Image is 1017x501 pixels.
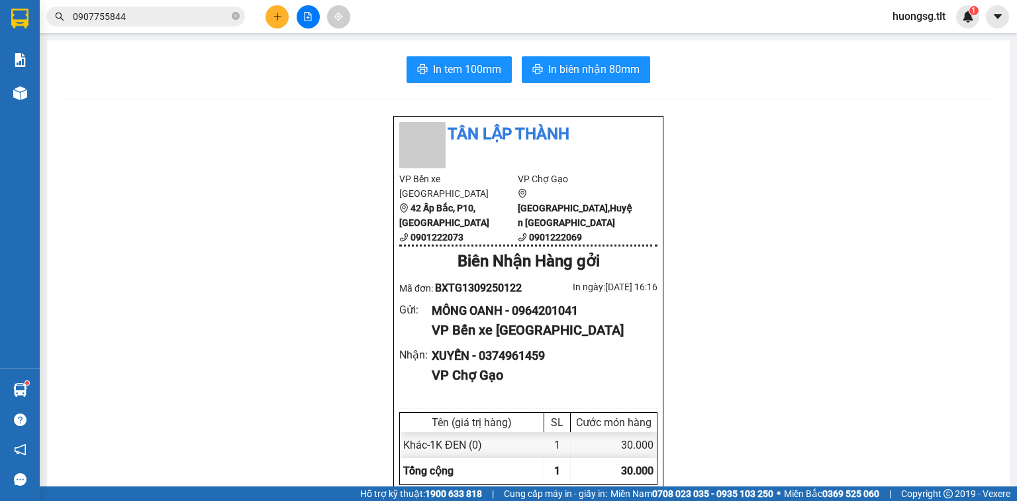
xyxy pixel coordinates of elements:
button: plus [266,5,289,28]
span: Miền Bắc [784,486,879,501]
span: Tổng cộng [403,465,454,477]
div: VP Bến xe [GEOGRAPHIC_DATA] [432,320,647,341]
span: plus [273,12,282,21]
div: 1 [544,432,571,458]
strong: 0708 023 035 - 0935 103 250 [652,488,773,499]
button: file-add [297,5,320,28]
span: | [492,486,494,501]
img: logo-vxr [11,9,28,28]
button: printerIn biên nhận 80mm [522,56,650,83]
div: MÔNG OANH - 0964201041 [432,302,647,320]
li: VP Bến xe [GEOGRAPHIC_DATA] [399,172,518,201]
span: printer [532,64,543,76]
button: aim [327,5,350,28]
span: 1 [554,465,560,477]
span: caret-down [992,11,1004,23]
span: Khác - 1K ĐEN (0) [403,439,482,451]
span: close-circle [232,11,240,23]
span: close-circle [232,12,240,20]
strong: 0369 525 060 [822,488,879,499]
div: Mã đơn: [399,280,528,296]
button: printerIn tem 100mm [407,56,512,83]
li: Tân Lập Thành [399,122,657,147]
strong: 1900 633 818 [425,488,482,499]
b: 0901222069 [529,232,582,243]
li: VP Chợ Gạo [518,172,636,186]
div: XUYẾN - 0374961459 [432,347,647,365]
span: 1 [971,6,976,15]
span: printer [417,64,428,76]
span: notification [14,443,26,456]
span: In biên nhận 80mm [548,61,640,78]
b: 42 Ấp Bắc, P10, [GEOGRAPHIC_DATA] [399,203,489,228]
img: solution-icon [13,53,27,67]
b: 0901222073 [411,232,463,243]
span: huongsg.tlt [882,8,956,25]
span: environment [518,189,527,198]
div: SL [548,416,567,429]
span: environment [399,203,409,213]
span: ⚪️ [777,491,781,496]
span: message [14,473,26,486]
div: Biên Nhận Hàng gởi [399,249,657,274]
span: | [889,486,891,501]
span: aim [334,12,343,21]
span: copyright [944,489,953,498]
img: warehouse-icon [13,86,27,100]
span: Hỗ trợ kỹ thuật: [360,486,482,501]
span: In tem 100mm [433,61,501,78]
div: Gửi : [399,302,432,318]
button: caret-down [986,5,1009,28]
span: question-circle [14,414,26,426]
span: file-add [303,12,313,21]
sup: 1 [969,6,979,15]
span: 30.000 [621,465,654,477]
input: Tìm tên, số ĐT hoặc mã đơn [73,9,229,24]
b: [GEOGRAPHIC_DATA],Huyện [GEOGRAPHIC_DATA] [518,203,632,228]
div: Cước món hàng [574,416,654,429]
sup: 1 [25,381,29,385]
div: 30.000 [571,432,657,458]
span: search [55,12,64,21]
div: VP Chợ Gạo [432,365,647,386]
div: In ngày: [DATE] 16:16 [528,280,657,294]
img: icon-new-feature [962,11,974,23]
div: Tên (giá trị hàng) [403,416,540,429]
img: warehouse-icon [13,383,27,397]
div: Nhận : [399,347,432,363]
span: BXTG1309250122 [435,282,522,294]
span: phone [518,233,527,242]
span: Miền Nam [610,486,773,501]
span: Cung cấp máy in - giấy in: [504,486,607,501]
span: phone [399,233,409,242]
